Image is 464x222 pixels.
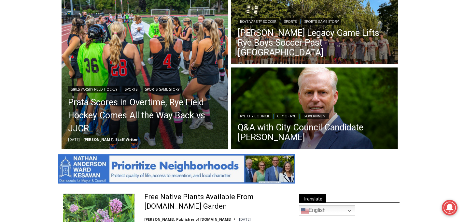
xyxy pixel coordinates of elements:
[299,205,355,216] a: English
[5,66,87,81] h4: [PERSON_NAME] Read Sanctuary Fall Fest: [DATE]
[238,111,391,119] div: | |
[68,86,120,93] a: Girls Varsity Field Hockey
[170,65,302,80] span: Intern @ [DOMAIN_NAME]
[0,65,97,81] a: [PERSON_NAME] Read Sanctuary Fall Fest: [DATE]
[83,137,138,142] a: [PERSON_NAME], Staff Writer
[68,96,222,135] a: Prata Scores in Overtime, Rye Field Hockey Comes All the Way Back vs JJCR
[164,0,308,63] div: "[PERSON_NAME] and I covered the [DATE] Parade, which was a really eye opening experience as I ha...
[275,113,298,119] a: City of Rye
[238,123,391,142] a: Q&A with City Council Candidate [PERSON_NAME]
[0,0,65,65] img: s_800_29ca6ca9-f6cc-433c-a631-14f6620ca39b.jpeg
[76,55,79,62] div: 6
[282,18,299,25] a: Sports
[81,137,83,142] span: –
[144,192,287,211] a: Free Native Plants Available From [DOMAIN_NAME] Garden
[231,67,398,151] a: Read More Q&A with City Council Candidate James Ward
[301,207,309,215] img: en
[301,113,329,119] a: Government
[299,194,326,203] span: Translate
[68,85,222,93] div: | |
[238,28,391,57] a: [PERSON_NAME] Legacy Game Lifts Rye Boys Soccer Past [GEOGRAPHIC_DATA]
[68,19,94,53] div: Co-sponsored by Westchester County Parks
[302,18,341,25] a: Sports Game Story
[68,55,71,62] div: 1
[238,18,279,25] a: Boys Varsity Soccer
[143,86,182,93] a: Sports Game Story
[238,113,272,119] a: Rye City Council
[239,217,251,222] time: [DATE]
[122,86,140,93] a: Sports
[144,217,231,222] a: [PERSON_NAME], Publisher of [DOMAIN_NAME]
[238,17,391,25] div: | |
[73,55,75,62] div: /
[157,63,316,81] a: Intern @ [DOMAIN_NAME]
[231,67,398,151] img: PHOTO: James Ward, Chair of the Rye Sustainability Committee, is running for Rye City Council thi...
[68,137,80,142] time: [DATE]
